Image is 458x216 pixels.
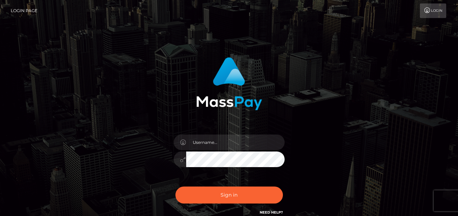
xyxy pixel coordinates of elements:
a: Need Help? [260,210,283,215]
button: Sign in [175,187,283,204]
a: Login Page [11,3,37,18]
a: Login [420,3,446,18]
img: MassPay Login [196,57,262,110]
input: Username... [186,135,285,150]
